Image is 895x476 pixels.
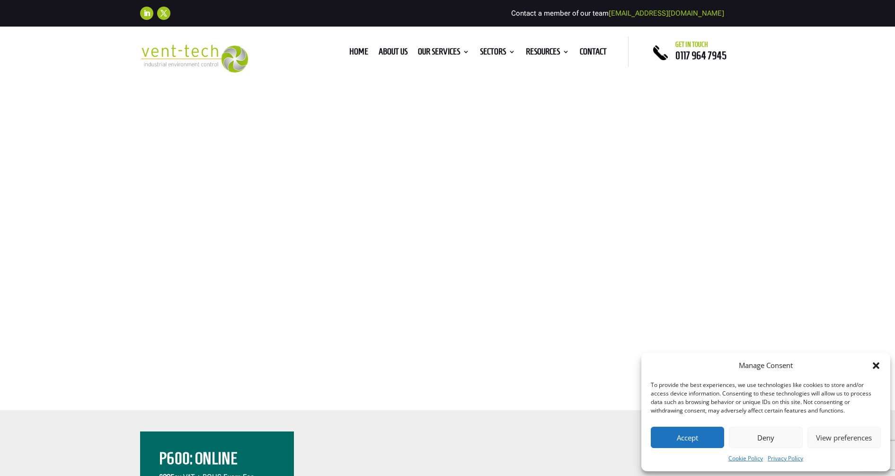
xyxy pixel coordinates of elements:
[729,427,802,448] button: Deny
[580,48,607,59] a: Contact
[768,453,803,464] a: Privacy Policy
[349,48,368,59] a: Home
[728,453,763,464] a: Cookie Policy
[651,381,880,415] div: To provide the best experiences, we use technologies like cookies to store and/or access device i...
[159,450,275,472] h2: P600: Online
[651,427,724,448] button: Accept
[379,48,408,59] a: About us
[140,45,248,72] img: 2023-09-27T08_35_16.549ZVENT-TECH---Clear-background
[807,427,881,448] button: View preferences
[480,48,515,59] a: Sectors
[418,48,470,59] a: Our Services
[511,9,724,18] span: Contact a member of our team
[739,360,793,371] div: Manage Consent
[675,50,727,61] a: 0117 964 7945
[609,9,724,18] a: [EMAIL_ADDRESS][DOMAIN_NAME]
[871,361,881,370] div: Close dialog
[675,41,708,48] span: Get in touch
[140,7,153,20] a: Follow on LinkedIn
[157,7,170,20] a: Follow on X
[526,48,569,59] a: Resources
